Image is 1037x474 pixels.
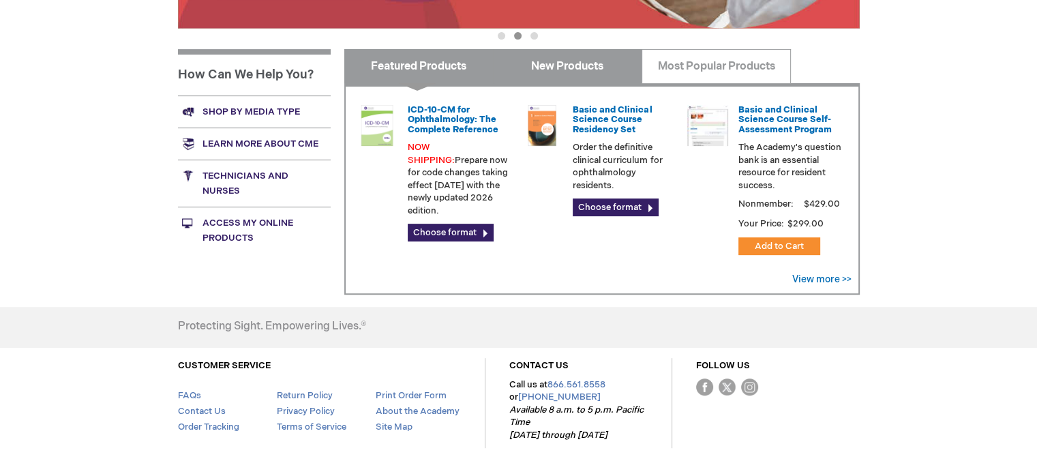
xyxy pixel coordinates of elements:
[547,379,605,390] a: 866.561.8558
[573,104,652,135] a: Basic and Clinical Science Course Residency Set
[802,198,842,209] span: $429.00
[498,32,505,40] button: 1 of 3
[509,360,569,371] a: CONTACT US
[509,379,648,442] p: Call us at or
[786,218,826,229] span: $299.00
[408,224,494,241] a: Choose format
[276,406,334,417] a: Privacy Policy
[408,142,455,166] font: NOW SHIPPING:
[344,49,494,83] a: Featured Products
[738,218,784,229] strong: Your Price:
[178,390,201,401] a: FAQs
[738,104,832,135] a: Basic and Clinical Science Course Self-Assessment Program
[792,273,852,285] a: View more >>
[375,421,412,432] a: Site Map
[178,321,366,333] h4: Protecting Sight. Empowering Lives.®
[178,128,331,160] a: Learn more about CME
[493,49,642,83] a: New Products
[509,404,644,441] em: Available 8 a.m. to 5 p.m. Pacific Time [DATE] through [DATE]
[178,360,271,371] a: CUSTOMER SERVICE
[741,379,758,396] img: instagram
[276,390,332,401] a: Return Policy
[408,104,498,135] a: ICD-10-CM for Ophthalmology: The Complete Reference
[178,406,226,417] a: Contact Us
[522,105,562,146] img: 02850963u_47.png
[514,32,522,40] button: 2 of 3
[738,237,820,255] button: Add to Cart
[408,141,511,217] p: Prepare now for code changes taking effect [DATE] with the newly updated 2026 edition.
[573,198,659,216] a: Choose format
[178,160,331,207] a: Technicians and nurses
[178,49,331,95] h1: How Can We Help You?
[719,379,736,396] img: Twitter
[687,105,728,146] img: bcscself_20.jpg
[696,379,713,396] img: Facebook
[518,391,601,402] a: [PHONE_NUMBER]
[375,406,459,417] a: About the Academy
[738,196,794,213] strong: Nonmember:
[178,95,331,128] a: Shop by media type
[642,49,791,83] a: Most Popular Products
[755,241,804,252] span: Add to Cart
[178,421,239,432] a: Order Tracking
[276,421,346,432] a: Terms of Service
[530,32,538,40] button: 3 of 3
[573,141,676,192] p: Order the definitive clinical curriculum for ophthalmology residents.
[178,207,331,254] a: Access My Online Products
[738,141,842,192] p: The Academy's question bank is an essential resource for resident success.
[357,105,397,146] img: 0120008u_42.png
[696,360,750,371] a: FOLLOW US
[375,390,446,401] a: Print Order Form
